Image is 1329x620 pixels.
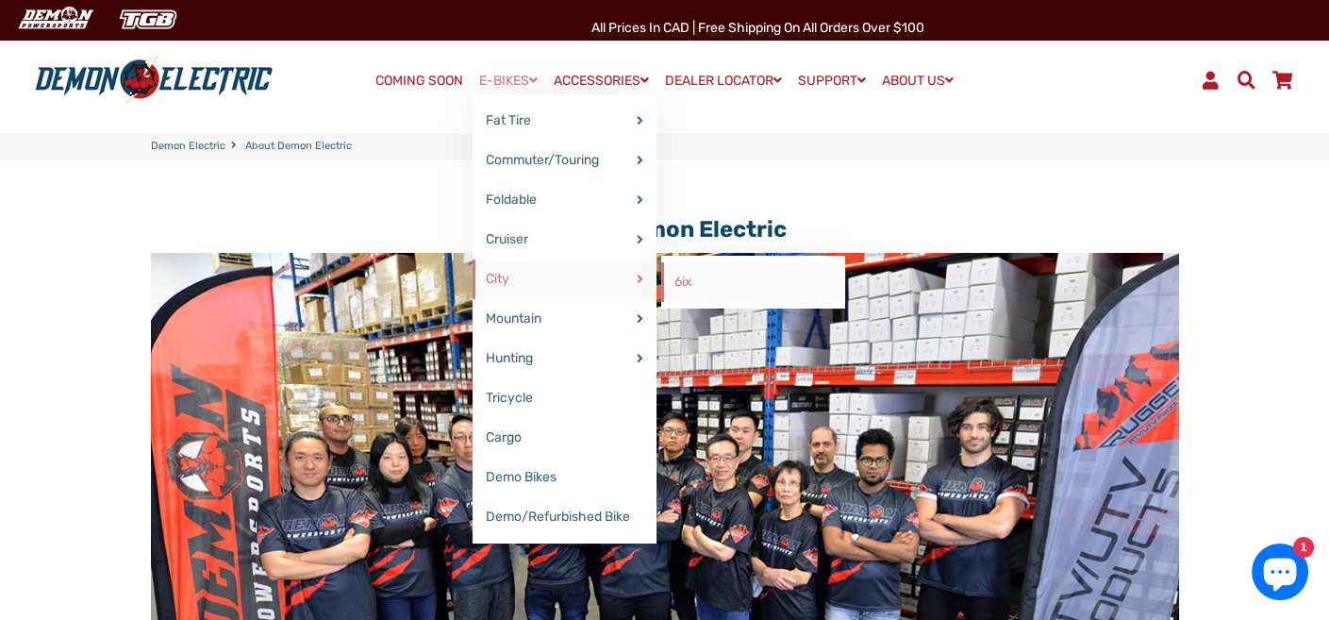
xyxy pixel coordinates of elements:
img: Demon Electric logo [28,56,279,105]
inbox-online-store-chat: Shopify online store chat [1246,544,1314,605]
a: Demo Bikes [473,458,656,497]
a: Tricycle [473,378,656,418]
a: Cruiser [473,220,656,260]
a: Hunting [473,339,656,378]
a: Demo/Refurbished Bike [473,497,656,537]
a: DEALER LOCATOR [658,67,789,94]
a: ABOUT US [875,67,960,94]
a: Foldable [473,180,656,220]
a: 6ix [661,262,845,302]
a: Demon Electric [151,139,225,155]
a: City [473,260,656,299]
h1: About Demon Electric [151,216,1179,243]
a: Mountain [473,299,656,339]
span: About Demon Electric [245,139,352,155]
img: TGB Canada [109,4,187,35]
a: Commuter/Touring [473,141,656,180]
a: E-BIKES [473,67,544,94]
a: Cargo [473,418,656,458]
a: ACCESSORIES [547,67,656,94]
img: Demon Electric [9,4,100,35]
a: Fat Tire [473,101,656,141]
span: All Prices in CAD | Free shipping on all orders over $100 [591,20,924,36]
a: COMING SOON [369,68,470,94]
a: SUPPORT [791,67,872,94]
